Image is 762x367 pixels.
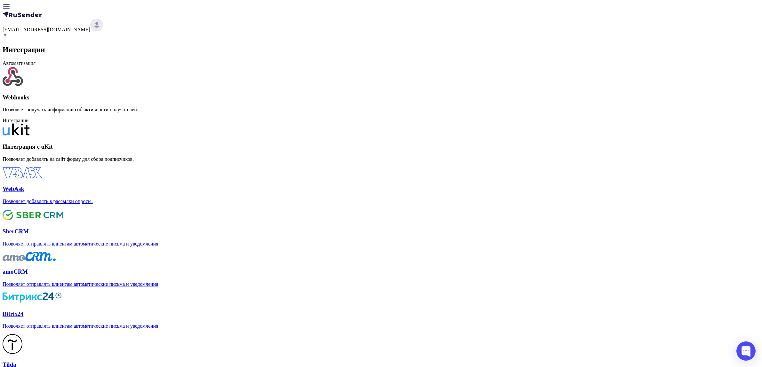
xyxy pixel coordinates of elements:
h3: Webhooks [3,94,759,101]
a: WebhooksПозволяет получать информацию об активности получателей. [3,66,759,113]
p: Позволяет добавлять на сайт форму для сбора подписчиков. [3,156,759,162]
p: Позволяет отправлять клиентам автоматические письма и уведомления [3,281,759,287]
a: SberCRMПозволяет отправлять клиентам автоматические письма и уведомления [3,209,759,246]
h3: Bitrix24 [3,310,759,317]
h3: Интеграция с uKit [3,143,759,150]
h3: WebAsk [3,185,759,192]
a: Интеграция с uKitПозволяет добавлять на сайт форму для сбора подписчиков. [3,123,759,162]
a: WebAskПозволяет добавлять в рассылки опросы. [3,167,759,204]
p: Позволяет отправлять клиентам автоматические письма и уведомления [3,323,759,329]
h3: amoCRM [3,268,759,275]
a: Bitrix24Позволяет отправлять клиентам автоматические письма и уведомления [3,292,759,329]
a: amoCRMПозволяет отправлять клиентам автоматические письма и уведомления [3,252,759,287]
p: Позволяет отправлять клиентам автоматические письма и уведомления [3,241,759,247]
p: Позволяет добавлять в рассылки опросы. [3,199,759,204]
div: Интеграции [3,118,759,123]
h2: Интеграции [3,45,759,54]
h3: SberCRM [3,228,759,235]
span: [EMAIL_ADDRESS][DOMAIN_NAME] [3,27,90,32]
div: Автоматизация [3,60,759,66]
p: Позволяет получать информацию об активности получателей. [3,107,759,113]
